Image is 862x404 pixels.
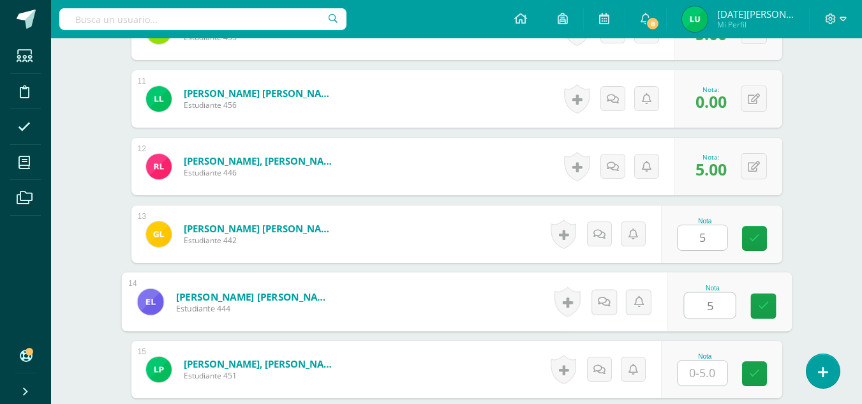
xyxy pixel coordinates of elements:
[146,86,172,112] img: e5ca91e7047ab12470e2373d133e2575.png
[677,353,733,360] div: Nota
[184,167,337,178] span: Estudiante 446
[682,6,708,32] img: 8960283e0a9ce4b4ff33e9216c6cd427.png
[137,288,163,315] img: d55a3e6b9de631bb498ffaeb8fb20c89.png
[184,154,337,167] a: [PERSON_NAME], [PERSON_NAME]
[184,357,337,370] a: [PERSON_NAME], [PERSON_NAME]
[646,17,660,31] span: 8
[184,100,337,110] span: Estudiante 456
[695,91,727,112] span: 0.00
[683,285,741,292] div: Nota
[678,225,727,250] input: 0-5.0
[184,87,337,100] a: [PERSON_NAME] [PERSON_NAME]
[184,222,337,235] a: [PERSON_NAME] [PERSON_NAME]
[184,370,337,381] span: Estudiante 451
[184,235,337,246] span: Estudiante 442
[175,303,333,315] span: Estudiante 444
[695,158,727,180] span: 5.00
[695,85,727,94] div: Nota:
[695,153,727,161] div: Nota:
[678,361,727,385] input: 0-5.0
[146,221,172,247] img: 72ee26d88ed30cc6a2e18c2e4a3c68bd.png
[59,8,346,30] input: Busca un usuario...
[146,357,172,382] img: 7527864d08d2f1976e1b6bb380163d45.png
[677,218,733,225] div: Nota
[146,154,172,179] img: e75870cc1f1906969f41bcf63dd02079.png
[175,290,333,303] a: [PERSON_NAME] [PERSON_NAME]
[717,19,794,30] span: Mi Perfil
[717,8,794,20] span: [DATE][PERSON_NAME]
[684,293,735,318] input: 0-5.0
